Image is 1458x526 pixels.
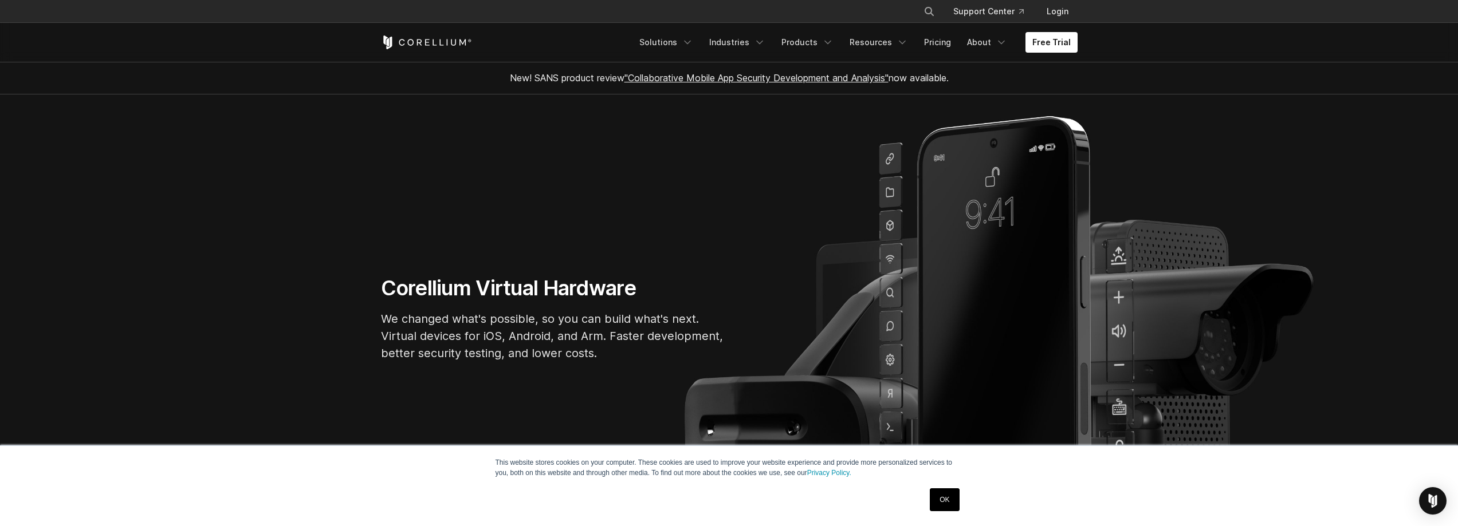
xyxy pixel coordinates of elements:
a: OK [930,488,959,511]
a: Solutions [632,32,700,53]
a: Industries [702,32,772,53]
div: Navigation Menu [910,1,1078,22]
a: Corellium Home [381,35,472,49]
button: Search [919,1,940,22]
a: Pricing [917,32,958,53]
a: Free Trial [1025,32,1078,53]
h1: Corellium Virtual Hardware [381,275,725,301]
a: "Collaborative Mobile App Security Development and Analysis" [624,72,889,84]
a: Products [775,32,840,53]
p: This website stores cookies on your computer. These cookies are used to improve your website expe... [496,457,963,478]
a: Support Center [944,1,1033,22]
a: Resources [843,32,915,53]
a: Login [1038,1,1078,22]
div: Open Intercom Messenger [1419,487,1447,515]
p: We changed what's possible, so you can build what's next. Virtual devices for iOS, Android, and A... [381,310,725,362]
span: New! SANS product review now available. [510,72,949,84]
a: Privacy Policy. [807,469,851,477]
a: About [960,32,1014,53]
div: Navigation Menu [632,32,1078,53]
